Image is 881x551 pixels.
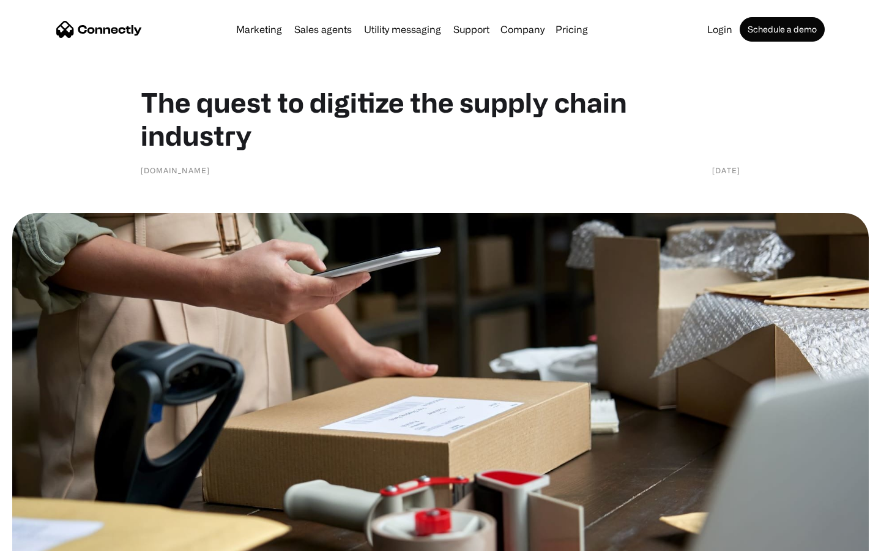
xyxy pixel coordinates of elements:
[702,24,737,34] a: Login
[141,86,740,152] h1: The quest to digitize the supply chain industry
[448,24,494,34] a: Support
[359,24,446,34] a: Utility messaging
[500,21,545,38] div: Company
[740,17,825,42] a: Schedule a demo
[12,530,73,547] aside: Language selected: English
[289,24,357,34] a: Sales agents
[551,24,593,34] a: Pricing
[231,24,287,34] a: Marketing
[141,164,210,176] div: [DOMAIN_NAME]
[24,530,73,547] ul: Language list
[712,164,740,176] div: [DATE]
